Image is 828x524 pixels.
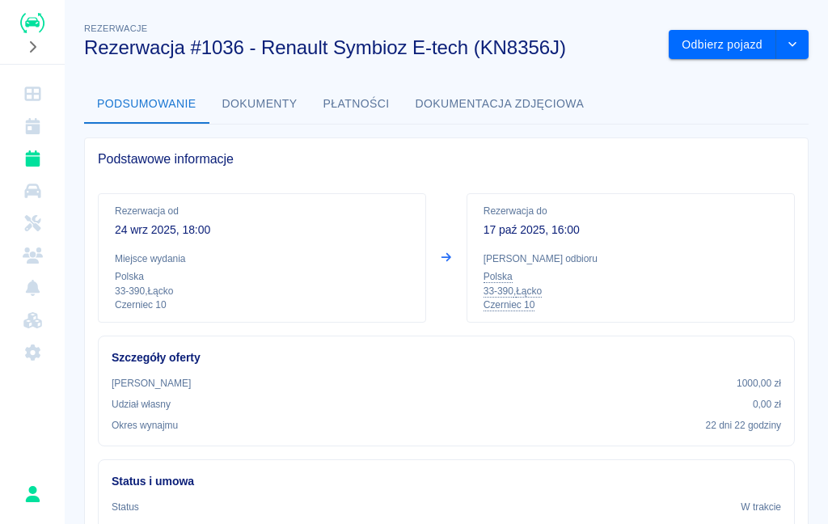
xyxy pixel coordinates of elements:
[115,204,409,218] p: Rezerwacja od
[112,349,781,366] h6: Szczegóły oferty
[20,36,44,57] button: Rozwiń nawigację
[776,30,809,60] button: drop-down
[6,78,58,110] a: Dashboard
[6,304,58,336] a: Widget WWW
[84,23,147,33] span: Rezerwacje
[6,272,58,304] a: Powiadomienia
[115,222,409,239] p: 24 wrz 2025, 18:00
[209,85,310,124] button: Dokumenty
[15,477,49,511] button: Karol Klag
[6,175,58,207] a: Flota
[84,85,209,124] button: Podsumowanie
[484,251,778,266] p: [PERSON_NAME] odbioru
[112,397,171,412] p: Udział własny
[112,418,178,433] p: Okres wynajmu
[737,376,781,391] p: 1000,00 zł
[84,36,656,59] h3: Rezerwacja #1036 - Renault Symbioz E-tech (KN8356J)
[484,222,778,239] p: 17 paź 2025, 16:00
[6,142,58,175] a: Rezerwacje
[112,500,139,514] p: Status
[6,239,58,272] a: Klienci
[669,30,776,60] button: Odbierz pojazd
[115,269,409,284] p: Polska
[6,110,58,142] a: Kalendarz
[115,251,409,266] p: Miejsce wydania
[115,284,409,298] p: 33-390 , Łącko
[20,13,44,33] img: Renthelp
[310,85,403,124] button: Płatności
[112,376,191,391] p: [PERSON_NAME]
[741,500,781,514] p: W trakcie
[115,298,409,312] p: Czerniec 10
[98,151,795,167] span: Podstawowe informacje
[753,397,781,412] p: 0,00 zł
[6,207,58,239] a: Serwisy
[706,418,781,433] p: 22 dni 22 godziny
[112,473,781,490] h6: Status i umowa
[403,85,598,124] button: Dokumentacja zdjęciowa
[484,204,778,218] p: Rezerwacja do
[6,336,58,369] a: Ustawienia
